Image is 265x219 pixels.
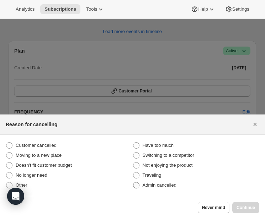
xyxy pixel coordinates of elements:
button: Close [249,119,261,130]
span: Doesn't fit customer budget [16,162,72,168]
button: Subscriptions [40,4,80,14]
span: Settings [232,6,249,12]
span: Other [16,182,27,188]
span: Not enjoying the product [143,162,193,168]
span: Tools [86,6,97,12]
span: No longer need [16,172,47,178]
span: Help [198,6,208,12]
span: Have too much [143,143,174,148]
span: Traveling [143,172,161,178]
span: Switching to a competitor [143,153,194,158]
span: Subscriptions [44,6,76,12]
button: Tools [82,4,108,14]
button: Help [187,4,219,14]
span: Never mind [202,205,225,210]
span: Customer cancelled [16,143,57,148]
span: Admin cancelled [143,182,176,188]
button: Never mind [198,202,229,213]
button: Settings [221,4,254,14]
span: Analytics [16,6,35,12]
h2: Reason for cancelling [6,121,57,128]
span: Moving to a new place [16,153,62,158]
button: Analytics [11,4,39,14]
div: Open Intercom Messenger [7,188,24,205]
